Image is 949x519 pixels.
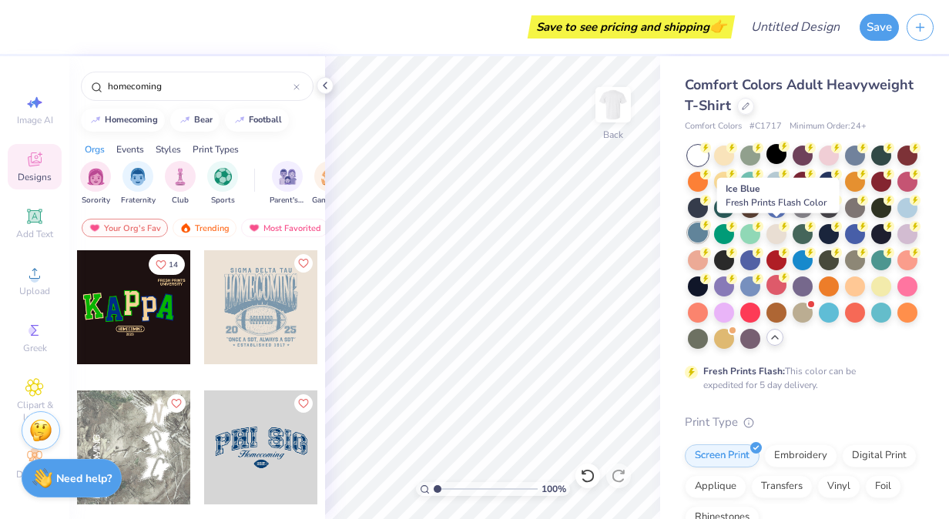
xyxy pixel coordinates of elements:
img: most_fav.gif [248,223,260,233]
button: Like [149,254,185,275]
div: Your Org's Fav [82,219,168,237]
div: filter for Sorority [80,161,111,206]
span: Sorority [82,195,110,206]
span: Decorate [16,468,53,480]
img: Game Day Image [321,168,339,186]
div: Embroidery [764,444,837,467]
img: Sorority Image [87,168,105,186]
span: Designs [18,171,52,183]
div: Vinyl [817,475,860,498]
div: football [249,116,282,124]
span: Greek [23,342,47,354]
div: Events [116,142,144,156]
span: Upload [19,285,50,297]
button: football [225,109,289,132]
button: homecoming [81,109,165,132]
div: Print Type [685,414,918,431]
img: Fraternity Image [129,168,146,186]
strong: Fresh Prints Flash: [703,365,785,377]
span: Minimum Order: 24 + [790,120,867,133]
span: Comfort Colors Adult Heavyweight T-Shirt [685,75,914,115]
div: Print Types [193,142,239,156]
div: Styles [156,142,181,156]
div: Save to see pricing and shipping [532,15,731,39]
span: 👉 [709,17,726,35]
div: Back [603,128,623,142]
button: Like [294,254,313,273]
span: Game Day [312,195,347,206]
img: trend_line.gif [233,116,246,125]
span: Fresh Prints Flash Color [726,196,827,209]
img: trending.gif [179,223,192,233]
span: Image AI [17,114,53,126]
div: bear [194,116,213,124]
button: filter button [207,161,238,206]
div: homecoming [105,116,158,124]
div: Digital Print [842,444,917,467]
div: filter for Game Day [312,161,347,206]
img: trend_line.gif [179,116,191,125]
div: Trending [173,219,236,237]
button: Like [167,394,186,413]
div: Screen Print [685,444,760,467]
span: 100 % [542,482,566,496]
span: Add Text [16,228,53,240]
img: Back [598,89,629,120]
button: filter button [270,161,305,206]
div: filter for Sports [207,161,238,206]
div: Orgs [85,142,105,156]
img: most_fav.gif [89,223,101,233]
button: filter button [312,161,347,206]
div: This color can be expedited for 5 day delivery. [703,364,893,392]
img: Club Image [172,168,189,186]
img: trend_line.gif [89,116,102,125]
div: Most Favorited [241,219,328,237]
button: filter button [80,161,111,206]
input: Try "Alpha" [106,79,293,94]
span: Clipart & logos [8,399,62,424]
button: bear [170,109,220,132]
button: filter button [165,161,196,206]
img: Parent's Weekend Image [279,168,297,186]
span: Parent's Weekend [270,195,305,206]
span: Fraternity [121,195,156,206]
button: Save [860,14,899,41]
div: filter for Fraternity [121,161,156,206]
button: filter button [121,161,156,206]
img: Sports Image [214,168,232,186]
div: filter for Club [165,161,196,206]
div: Ice Blue [717,178,840,213]
div: Foil [865,475,901,498]
strong: Need help? [56,471,112,486]
div: Applique [685,475,746,498]
span: # C1717 [749,120,782,133]
div: Transfers [751,475,813,498]
div: filter for Parent's Weekend [270,161,305,206]
button: Like [294,394,313,413]
span: Comfort Colors [685,120,742,133]
input: Untitled Design [739,12,852,42]
span: 14 [169,261,178,269]
span: Club [172,195,189,206]
span: Sports [211,195,235,206]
